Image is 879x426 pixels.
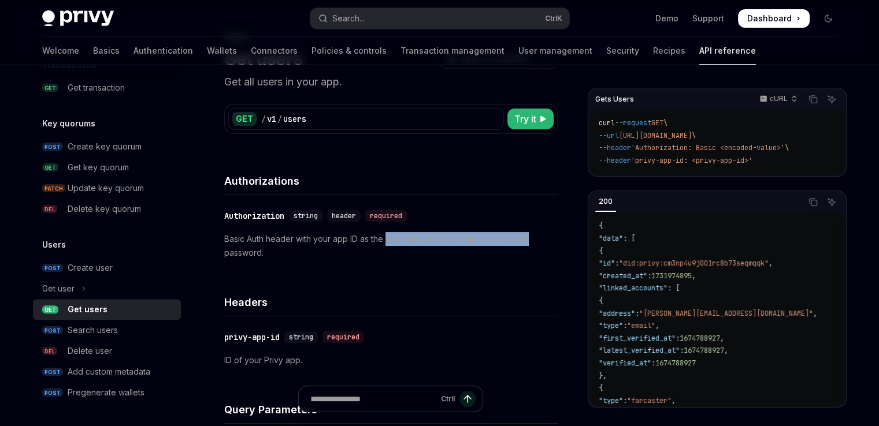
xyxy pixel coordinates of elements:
a: Dashboard [738,9,810,28]
div: Search users [68,323,118,337]
button: Copy the contents from the code block [806,92,821,107]
div: required [322,331,364,343]
a: Welcome [42,37,79,65]
span: : [623,321,627,330]
span: "linked_accounts" [599,283,667,293]
span: "did:privy:cm3np4u9j001rc8b73seqmqqk" [619,259,769,268]
div: Delete user [68,344,112,358]
div: / [261,113,266,125]
div: Get key quorum [68,160,129,174]
span: 1674788927 [655,358,696,368]
span: string [294,211,318,221]
a: Policies & controls [311,37,387,65]
h5: Users [42,238,66,252]
p: Get all users in your app. [224,74,558,90]
span: DEL [42,205,57,214]
span: "data" [599,234,623,243]
span: GET [651,118,663,128]
span: GET [42,84,58,92]
a: Transaction management [400,37,505,65]
span: , [813,309,817,318]
span: 'Authorization: Basic <encoded-value>' [631,143,785,152]
span: "farcaster" [627,396,672,405]
div: required [365,210,407,222]
span: }, [599,371,607,380]
span: \ [692,131,696,140]
a: POSTCreate key quorum [33,136,181,157]
span: 1674788927 [680,334,720,343]
a: GETGet transaction [33,77,181,98]
span: { [599,221,603,230]
a: User management [518,37,592,65]
div: Get user [42,282,75,296]
span: "address" [599,309,635,318]
a: PATCHUpdate key quorum [33,178,181,199]
button: Ask AI [824,92,839,107]
button: Ask AI [824,195,839,210]
a: Basics [93,37,120,65]
span: --url [599,131,619,140]
a: Connectors [251,37,298,65]
span: 'privy-app-id: <privy-app-id>' [631,156,752,165]
span: "[PERSON_NAME][EMAIL_ADDRESS][DOMAIN_NAME]" [639,309,813,318]
span: --header [599,156,631,165]
button: Toggle Get user section [33,278,181,299]
span: : [623,396,627,405]
span: , [692,271,696,281]
span: POST [42,326,63,335]
div: Delete key quorum [68,202,141,216]
span: { [599,383,603,393]
span: Ctrl K [545,14,562,23]
a: Authentication [133,37,193,65]
p: ID of your Privy app. [224,353,558,367]
span: Dashboard [747,13,792,24]
span: : [651,358,655,368]
span: { [599,296,603,305]
h5: Key quorums [42,117,95,130]
span: 1674788927 [684,346,724,355]
span: \ [663,118,667,128]
button: Copy the contents from the code block [806,195,821,210]
a: Demo [655,13,678,24]
span: "verified_at" [599,358,651,368]
span: "id" [599,259,615,268]
span: POST [42,264,63,272]
p: Basic Auth header with your app ID as the username and your app secret as the password. [224,232,558,260]
span: "first_verified_at" [599,334,676,343]
span: , [769,259,773,268]
span: : [635,309,639,318]
a: DELDelete user [33,341,181,361]
div: v1 [267,113,276,125]
span: "created_at" [599,271,647,281]
div: Get transaction [68,81,125,95]
span: --header [599,143,631,152]
div: Create user [68,261,113,275]
span: , [724,346,728,355]
a: DELDelete key quorum [33,199,181,219]
span: : [647,271,651,281]
span: "latest_verified_at" [599,346,680,355]
button: Send message [459,391,476,407]
span: : [615,259,619,268]
span: POST [42,388,63,397]
span: , [720,334,724,343]
span: GET [42,305,58,314]
span: POST [42,143,63,151]
div: Update key quorum [68,181,144,195]
button: cURL [753,89,802,109]
button: Toggle dark mode [819,9,837,28]
div: Authorization [224,210,284,222]
span: curl [599,118,615,128]
span: "type" [599,396,623,405]
div: GET [232,112,257,126]
a: Recipes [653,37,685,65]
a: Wallets [207,37,237,65]
span: Try it [514,112,536,126]
span: Gets Users [595,95,634,104]
div: Create key quorum [68,140,142,154]
span: header [332,211,356,221]
span: POST [42,368,63,376]
a: POSTSearch users [33,320,181,341]
p: cURL [770,94,788,103]
span: PATCH [42,184,65,193]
